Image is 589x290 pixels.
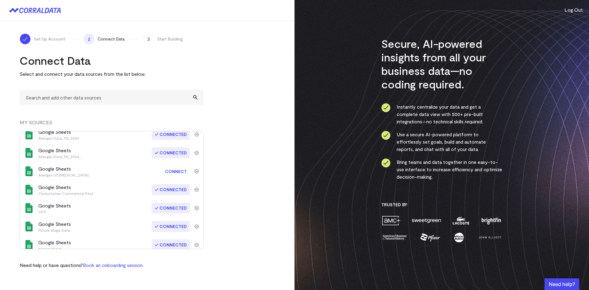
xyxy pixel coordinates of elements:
[38,202,71,214] div: Google Sheets
[20,54,204,67] h2: Connect Data
[24,130,34,139] img: google_sheets-08cecd3b9849804923342972265c61ba0f9b7ad901475add952b19b9476c9a45.svg
[38,147,81,159] div: Google Sheets
[381,215,401,226] img: amc-451ba355745a1e68da4dd692ff574243e675d7a235672d558af61b69e36ec7f3.png
[38,239,71,251] div: Google Sheets
[194,206,199,210] img: trash-ca1c80e1d16ab71a5036b7411d6fcb154f9f8364eee40f9fb4e52941a92a1061.svg
[98,36,125,42] span: Connect Data
[564,6,583,14] button: Log Out
[381,131,502,153] li: Use a secure AI-powered platform to effortlessly set goals, build and automate reports, and chat ...
[152,221,190,232] span: Connected
[381,232,408,243] img: amnh-fc366fa550d3bbd8e1e85a3040e65cc9710d0bea3abcf147aa05e3a03bbbee56.png
[38,184,93,196] div: Google Sheets
[38,220,71,233] div: Google Sheets
[162,166,190,177] a: Connect
[194,224,199,229] img: trash-ca1c80e1d16ab71a5036b7411d6fcb154f9f8364eee40f9fb4e52941a92a1061.svg
[152,239,190,250] span: Connected
[20,70,204,78] p: Select and connect your data sources from the list below.
[24,203,34,213] img: google_sheets-08cecd3b9849804923342972265c61ba0f9b7ad901475add952b19b9476c9a45.svg
[24,240,34,250] img: google_sheets-08cecd3b9849804923342972265c61ba0f9b7ad901475add952b19b9476c9a45.svg
[381,202,502,207] h3: Trusted By
[381,103,502,125] li: Instantly centralize your data and get a complete data view with 500+ pre-built integrations—no t...
[20,261,144,269] p: Need help or have questions?
[38,165,89,177] div: Google Sheets
[38,191,93,196] p: Consultation Commercial Pilot
[24,148,34,158] img: google_sheets-08cecd3b9849804923342972265c61ba0f9b7ad901475add952b19b9476c9a45.svg
[143,33,154,44] span: 3
[381,131,391,140] img: ico-check-circle-0286c843c050abce574082beb609b3a87e49000e2dbcf9c8d101413686918542.svg
[453,232,465,243] img: moon-juice-8ce53f195c39be87c9a230f0550ad6397bce459ce93e102f0ba2bdfd7b7a5226.png
[24,222,34,231] img: google_sheets-08cecd3b9849804923342972265c61ba0f9b7ad901475add952b19b9476c9a45.svg
[452,215,470,226] img: lacoste-ee8d7bb45e342e37306c36566003b9a215fb06da44313bcf359925cbd6d27eb6.png
[381,158,391,168] img: ico-check-circle-0286c843c050abce574082beb609b3a87e49000e2dbcf9c8d101413686918542.svg
[152,129,190,140] span: Connected
[381,37,502,91] h3: Secure, AI-powered insights from all your business data—no coding required.
[194,151,199,155] img: trash-ca1c80e1d16ab71a5036b7411d6fcb154f9f8364eee40f9fb4e52941a92a1061.svg
[194,243,199,247] img: trash-ca1c80e1d16ab71a5036b7411d6fcb154f9f8364eee40f9fb4e52941a92a1061.svg
[38,228,71,233] p: Future Wage Data
[83,33,94,44] span: 2
[22,36,28,42] img: ico-check-white-f112bc9ae5b8eaea75d262091fbd3bded7988777ca43907c4685e8c0583e79cb.svg
[420,232,441,243] img: pfizer-ec50623584d330049e431703d0cb127f675ce31f452716a68c3f54c01096e829.png
[38,136,79,141] p: Allergan Data_TN_2024
[34,36,65,42] span: Set Up Account
[152,184,190,195] span: Connected
[480,215,502,226] img: brightfin-814104a60bf555cbdbde4872c1947232c4c7b64b86a6714597b672683d806f7b.png
[194,188,199,192] img: trash-ca1c80e1d16ab71a5036b7411d6fcb154f9f8364eee40f9fb4e52941a92a1061.svg
[411,215,442,226] img: sweetgreen-51a9cfd6e7f577b5d2973e4b74db2d3c444f7f1023d7d3914010f7123f825463.png
[38,246,71,251] p: Kieren Sheet
[20,119,204,131] div: MY SOURCES
[38,209,71,214] p: CPC
[194,169,199,173] img: trash-ca1c80e1d16ab71a5036b7411d6fcb154f9f8364eee40f9fb4e52941a92a1061.svg
[381,158,502,180] li: Bring teams and data together in one easy-to-use interface to increase efficiency and optimize de...
[157,36,183,42] span: Start Building
[83,262,144,268] a: Book an onboarding session.
[24,166,34,176] img: google_sheets-08cecd3b9849804923342972265c61ba0f9b7ad901475add952b19b9476c9a45.svg
[152,203,190,214] span: Connected
[477,232,502,243] img: john-elliott-7c54b8592a34f024266a72de9d15afc68813465291e207b7f02fde802b847052.png
[38,154,81,159] p: Allergan Data_TN_2024_
[381,103,391,112] img: ico-check-circle-0286c843c050abce574082beb609b3a87e49000e2dbcf9c8d101413686918542.svg
[38,172,89,177] p: Allergan US [MEDICAL_DATA]
[20,90,204,105] input: Search and add other data sources
[152,147,190,158] span: Connected
[24,185,34,195] img: google_sheets-08cecd3b9849804923342972265c61ba0f9b7ad901475add952b19b9476c9a45.svg
[38,128,79,141] div: Google Sheets
[194,132,199,137] img: trash-ca1c80e1d16ab71a5036b7411d6fcb154f9f8364eee40f9fb4e52941a92a1061.svg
